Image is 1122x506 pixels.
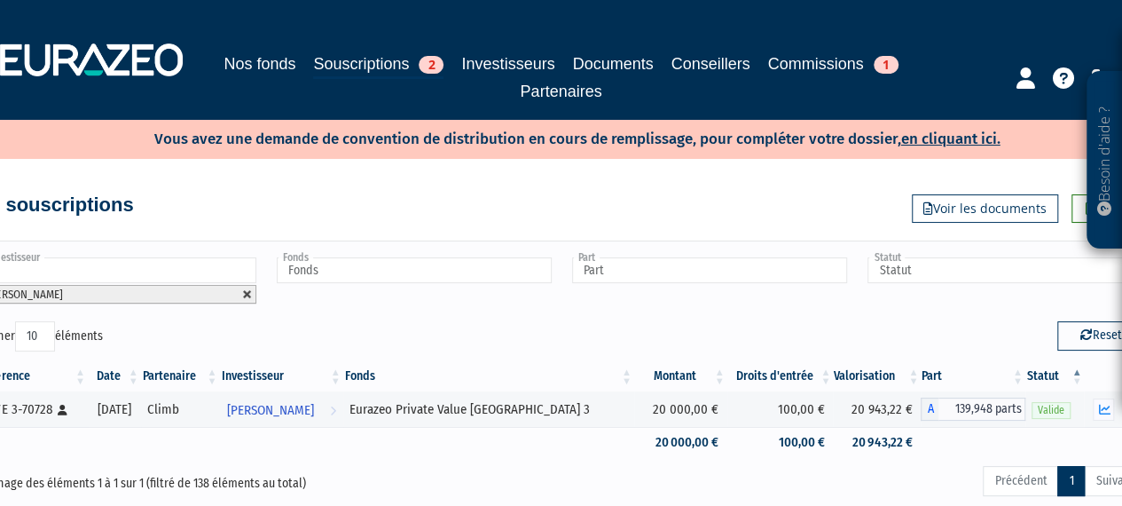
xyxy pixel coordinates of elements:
a: 1 [1057,466,1085,496]
p: Besoin d'aide ? [1095,81,1115,241]
span: Valide [1032,402,1071,419]
th: Valorisation: activer pour trier la colonne par ordre croissant [833,361,921,391]
a: Partenaires [520,79,601,104]
span: 2 [419,56,443,74]
th: Part: activer pour trier la colonne par ordre croissant [921,361,1024,391]
th: Investisseur: activer pour trier la colonne par ordre croissant [219,361,342,391]
i: [Français] Personne physique [58,405,67,415]
a: Conseillers [671,51,750,76]
td: 100,00 € [727,427,834,458]
th: Date: activer pour trier la colonne par ordre croissant [88,361,141,391]
div: [DATE] [94,400,135,419]
span: 139,948 parts [938,398,1024,421]
td: 20 000,00 € [634,391,727,427]
td: 100,00 € [727,391,834,427]
a: Investisseurs [461,51,554,76]
td: 20 943,22 € [833,427,921,458]
a: [PERSON_NAME] [219,391,342,427]
span: A [921,398,938,421]
th: Montant: activer pour trier la colonne par ordre croissant [634,361,727,391]
th: Statut : activer pour trier la colonne par ordre d&eacute;croissant [1025,361,1085,391]
th: Partenaire: activer pour trier la colonne par ordre croissant [141,361,220,391]
div: A - Eurazeo Private Value Europe 3 [921,398,1024,421]
div: Eurazeo Private Value [GEOGRAPHIC_DATA] 3 [349,400,628,419]
td: 20 943,22 € [833,391,921,427]
select: Afficheréléments [15,321,55,352]
td: Climb [141,391,220,427]
th: Droits d'entrée: activer pour trier la colonne par ordre croissant [727,361,834,391]
a: Documents [573,51,654,76]
td: 20 000,00 € [634,427,727,458]
a: Commissions1 [768,51,898,76]
span: [PERSON_NAME] [226,394,313,427]
a: Souscriptions2 [313,51,443,79]
span: 1 [874,56,898,74]
a: Nos fonds [224,51,295,76]
i: Voir l'investisseur [330,394,336,427]
a: en cliquant ici. [901,130,1000,148]
th: Fonds: activer pour trier la colonne par ordre croissant [343,361,634,391]
a: Voir les documents [912,194,1058,223]
p: Vous avez une demande de convention de distribution en cours de remplissage, pour compléter votre... [103,124,1000,150]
